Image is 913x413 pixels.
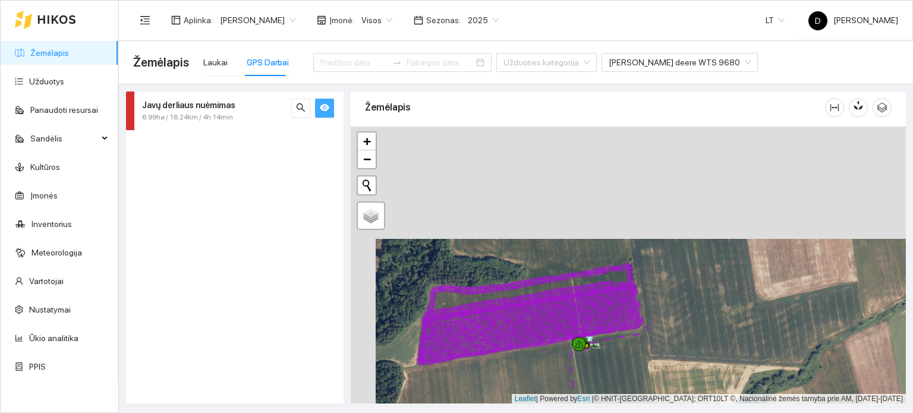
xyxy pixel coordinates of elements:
[358,133,376,150] a: Zoom in
[203,56,228,69] div: Laukai
[317,15,326,25] span: shop
[825,98,844,117] button: column-width
[133,53,189,72] span: Žemėlapis
[512,394,906,404] div: | Powered by © HNIT-[GEOGRAPHIC_DATA]; ORT10LT ©, Nacionalinė žemės tarnyba prie AM, [DATE]-[DATE]
[247,56,289,69] div: GPS Darbai
[815,11,821,30] span: D
[315,99,334,118] button: eye
[29,276,64,286] a: Vartotojai
[407,56,474,69] input: Pabaigos data
[142,100,235,110] strong: Javų derliaus nuėmimas
[468,11,499,29] span: 2025
[126,92,344,130] div: Javų derliaus nuėmimas6.99ha / 16.24km / 4h 14minsearcheye
[426,14,461,27] span: Sezonas :
[361,11,392,29] span: Visos
[578,395,590,403] a: Esri
[358,150,376,168] a: Zoom out
[29,305,71,314] a: Nustatymai
[358,203,384,229] a: Layers
[320,56,388,69] input: Pradžios data
[515,395,536,403] a: Leaflet
[30,127,98,150] span: Sandėlis
[363,152,371,166] span: −
[826,103,843,112] span: column-width
[142,112,233,123] span: 6.99ha / 16.24km / 4h 14min
[184,14,213,27] span: Aplinka :
[329,14,354,27] span: Įmonė :
[766,11,785,29] span: LT
[414,15,423,25] span: calendar
[29,77,64,86] a: Užduotys
[392,58,402,67] span: to
[296,103,306,114] span: search
[220,11,295,29] span: Dovydas Baršauskas
[291,99,310,118] button: search
[30,105,98,115] a: Panaudoti resursai
[140,15,150,26] span: menu-fold
[320,103,329,114] span: eye
[30,48,69,58] a: Žemėlapis
[609,53,751,71] span: John deere WTS 9680
[30,191,58,200] a: Įmonės
[363,134,371,149] span: +
[592,395,594,403] span: |
[30,162,60,172] a: Kultūros
[32,248,82,257] a: Meteorologija
[29,362,46,371] a: PPIS
[358,176,376,194] button: Initiate a new search
[133,8,157,32] button: menu-fold
[365,90,825,124] div: Žemėlapis
[808,15,898,25] span: [PERSON_NAME]
[29,333,78,343] a: Ūkio analitika
[392,58,402,67] span: swap-right
[32,219,72,229] a: Inventorius
[171,15,181,25] span: layout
